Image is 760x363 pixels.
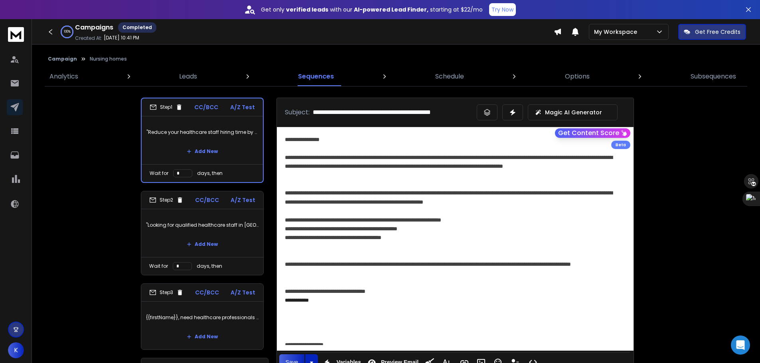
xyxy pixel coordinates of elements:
[230,103,255,111] p: A/Z Test
[150,170,168,177] p: Wait for
[492,6,513,14] p: Try Now
[146,306,259,329] p: {{firstName}}, need healthcare professionals this week?
[75,23,113,32] h1: Campaigns
[285,108,310,117] p: Subject:
[545,108,602,116] p: Magic AI Generator
[686,67,741,86] a: Subsequences
[8,27,24,42] img: logo
[104,35,139,41] p: [DATE] 10:41 PM
[611,141,630,149] div: Beta
[118,22,156,33] div: Completed
[560,67,594,86] a: Options
[149,289,184,296] div: Step 3
[75,35,102,41] p: Created At:
[146,121,258,143] p: "Reduce your healthcare staff hiring time by 50%"
[231,196,255,204] p: A/Z Test
[194,103,218,111] p: CC/BCC
[528,104,618,120] button: Magic AI Generator
[435,72,464,81] p: Schedule
[195,288,219,296] p: CC/BCC
[141,191,264,275] li: Step2CC/BCCA/Z Test"Looking for qualified healthcare staff in [GEOGRAPHIC_DATA]?"Add NewWait ford...
[197,170,223,177] p: days, then
[48,56,77,62] button: Campaign
[555,128,630,138] button: Get Content Score
[731,336,750,355] div: Open Intercom Messenger
[174,67,202,86] a: Leads
[231,288,255,296] p: A/Z Test
[49,72,78,81] p: Analytics
[286,6,328,14] strong: verified leads
[197,263,222,269] p: days, then
[141,98,264,183] li: Step1CC/BCCA/Z Test"Reduce your healthcare staff hiring time by 50%"Add NewWait fordays, then
[8,342,24,358] button: K
[149,196,184,204] div: Step 2
[141,283,264,350] li: Step3CC/BCCA/Z Test{{firstName}}, need healthcare professionals this week?Add New
[45,67,83,86] a: Analytics
[90,56,127,62] p: Nursing homes
[293,67,339,86] a: Sequences
[150,104,183,111] div: Step 1
[565,72,590,81] p: Options
[298,72,334,81] p: Sequences
[489,3,516,16] button: Try Now
[695,28,740,36] p: Get Free Credits
[179,72,197,81] p: Leads
[691,72,736,81] p: Subsequences
[180,329,224,345] button: Add New
[180,143,224,159] button: Add New
[430,67,469,86] a: Schedule
[195,196,219,204] p: CC/BCC
[146,214,259,236] p: "Looking for qualified healthcare staff in [GEOGRAPHIC_DATA]?"
[180,236,224,252] button: Add New
[149,263,168,269] p: Wait for
[678,24,746,40] button: Get Free Credits
[354,6,428,14] strong: AI-powered Lead Finder,
[64,29,71,34] p: 100 %
[261,6,483,14] p: Get only with our starting at $22/mo
[594,28,640,36] p: My Workspace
